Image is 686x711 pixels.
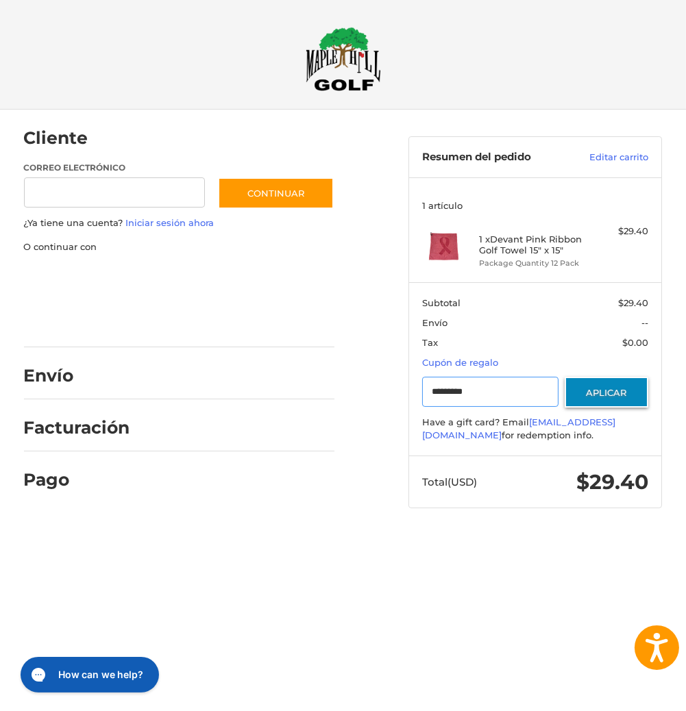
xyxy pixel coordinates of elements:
span: -- [641,317,648,328]
span: Tax [422,337,438,348]
div: $29.40 [592,225,648,238]
h3: Resumen del pedido [422,151,569,164]
iframe: Gorgias live chat messenger [14,652,162,697]
h2: Facturación [24,417,130,438]
button: Continuar [218,177,334,209]
li: Package Quantity 12 Pack [479,258,589,269]
a: Editar carrito [569,151,648,164]
h2: Cliente [24,127,104,149]
h4: 1 x Devant Pink Ribbon Golf Towel 15" x 15" [479,234,589,256]
h2: Envío [24,365,104,386]
span: Envío [422,317,448,328]
span: Total (USD) [422,475,477,488]
div: Have a gift card? Email for redemption info. [422,416,648,442]
img: Maple Hill Golf [306,27,381,91]
iframe: PayPal-paylater [136,267,238,292]
p: O continuar con [24,240,334,254]
label: Correo electrónico [24,162,205,174]
button: Aplicar [565,377,648,408]
input: Cupón de regalo o código de cupón [422,377,559,408]
p: ¿Ya tiene una cuenta? [24,216,334,230]
a: Iniciar sesión ahora [126,217,215,228]
iframe: PayPal-venmo [19,309,122,334]
span: Subtotal [422,297,461,308]
h2: Pago [24,469,104,490]
a: Cupón de regalo [422,357,498,368]
span: $0.00 [622,337,648,348]
span: $29.40 [576,469,648,495]
iframe: PayPal-paypal [19,267,122,292]
h3: 1 artículo [422,200,648,211]
span: $29.40 [618,297,648,308]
